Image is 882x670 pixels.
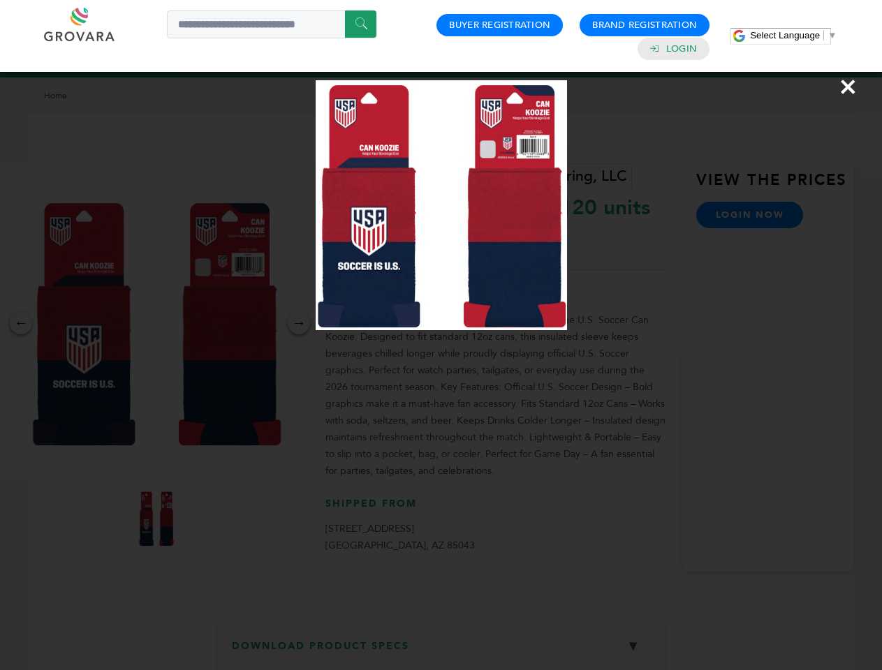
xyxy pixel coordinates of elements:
span: ▼ [828,30,837,40]
a: Login [666,43,697,55]
span: ​ [823,30,824,40]
span: × [839,67,858,106]
img: Image Preview [316,80,567,330]
a: Brand Registration [592,19,697,31]
a: Select Language​ [750,30,837,40]
a: Buyer Registration [449,19,550,31]
input: Search a product or brand... [167,10,376,38]
span: Select Language [750,30,820,40]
